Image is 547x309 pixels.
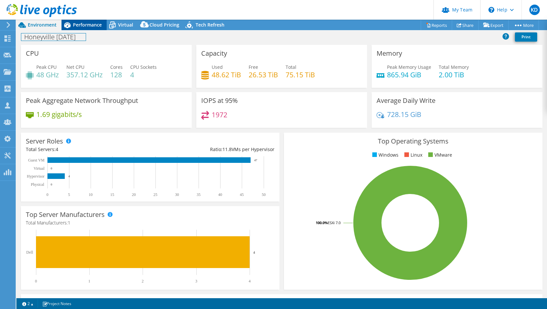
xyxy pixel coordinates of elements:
tspan: ESXi 7.0 [328,220,341,225]
text: 4 [253,250,255,254]
span: Virtual [118,22,133,28]
h4: 4 [130,71,157,78]
a: Export [478,20,509,30]
svg: \n [488,7,494,13]
text: 0 [46,192,48,197]
h1: Honeyville [DATE] [21,33,86,41]
span: KD [529,5,540,15]
text: 5 [68,192,70,197]
div: Total Servers: [26,146,150,153]
span: Cloud Pricing [150,22,179,28]
h3: Top Operating Systems [289,138,538,145]
text: Dell [26,250,33,255]
text: 2 [142,279,144,283]
span: CPU Sockets [130,64,157,70]
text: 15 [110,192,114,197]
text: 47 [254,159,257,162]
li: VMware [427,151,452,159]
h3: Top Server Manufacturers [26,211,105,218]
span: Used [212,64,223,70]
h4: 48.62 TiB [212,71,241,78]
text: 45 [240,192,244,197]
h3: Server Roles [26,138,63,145]
text: 4 [68,175,70,178]
text: 0 [51,183,52,186]
h3: Capacity [201,50,227,57]
a: Project Notes [38,299,76,308]
span: Total Memory [439,64,469,70]
text: Guest VM [28,158,44,163]
h4: 75.15 TiB [286,71,315,78]
span: Peak CPU [36,64,57,70]
text: 0 [35,279,37,283]
h4: 1.69 gigabits/s [36,111,82,118]
h4: 728.15 GiB [387,111,421,118]
li: Linux [403,151,422,159]
text: 4 [249,279,251,283]
h4: 865.94 GiB [387,71,431,78]
li: Windows [371,151,398,159]
h3: Memory [377,50,402,57]
h3: Peak Aggregate Network Throughput [26,97,138,104]
a: Share [452,20,479,30]
span: Total [286,64,296,70]
text: Physical [31,182,44,187]
a: More [508,20,539,30]
span: Peak Memory Usage [387,64,431,70]
a: 2 [18,299,38,308]
h4: 128 [110,71,123,78]
span: Free [249,64,258,70]
span: Environment [28,22,57,28]
a: Print [515,32,537,42]
text: 1 [88,279,90,283]
h3: IOPS at 95% [201,97,238,104]
text: 10 [89,192,93,197]
h4: 1972 [212,111,227,118]
a: Reports [421,20,452,30]
h4: 2.00 TiB [439,71,469,78]
div: Ratio: VMs per Hypervisor [150,146,274,153]
h4: Total Manufacturers: [26,219,274,226]
span: Net CPU [66,64,84,70]
span: 11.8 [222,146,232,152]
span: Tech Refresh [196,22,224,28]
h3: CPU [26,50,39,57]
h4: 357.12 GHz [66,71,103,78]
h4: 26.53 TiB [249,71,278,78]
text: 40 [218,192,222,197]
text: 35 [197,192,201,197]
text: Virtual [34,166,45,171]
span: Cores [110,64,123,70]
tspan: 100.0% [316,220,328,225]
h3: Average Daily Write [377,97,435,104]
span: 1 [68,220,70,226]
text: 3 [195,279,197,283]
h4: 48 GHz [36,71,59,78]
text: 30 [175,192,179,197]
span: Performance [73,22,102,28]
span: 4 [56,146,58,152]
text: 25 [153,192,157,197]
text: 50 [262,192,266,197]
text: Hypervisor [27,174,44,179]
text: 0 [51,167,52,170]
text: 20 [132,192,136,197]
